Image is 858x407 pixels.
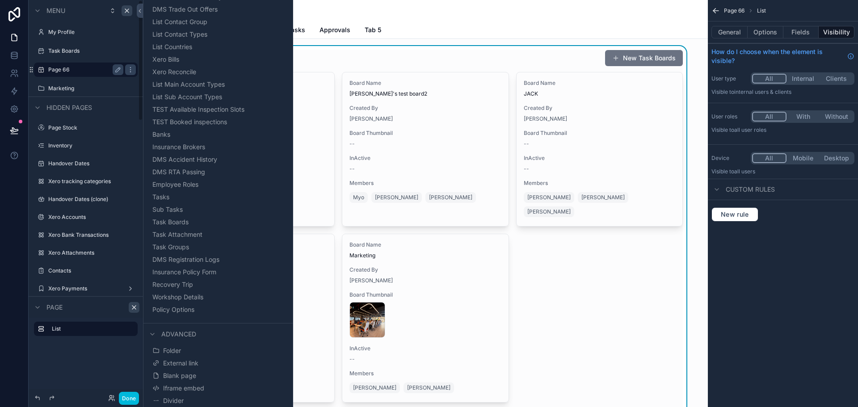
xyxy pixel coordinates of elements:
[151,303,286,316] button: Policy Options
[151,128,286,141] button: Banks
[605,50,683,66] button: New Task Boards
[151,369,286,382] button: Blank page
[516,72,683,227] a: Board NameJACKCreated By[PERSON_NAME]Board Thumbnail--InActive--Members[PERSON_NAME][PERSON_NAME]...
[726,185,775,194] span: Custom rules
[349,155,501,162] span: InActive
[757,7,766,14] span: List
[152,42,192,51] span: List Countries
[152,155,217,164] span: DMS Accident History
[152,243,189,252] span: Task Groups
[711,88,854,96] p: Visible to
[734,126,766,133] span: All user roles
[48,85,132,92] label: Marketing
[48,196,132,203] a: Handover Dates (clone)
[151,116,286,128] button: TEST Booked inspections
[349,130,501,137] span: Board Thumbnail
[152,305,194,314] span: Policy Options
[349,192,368,203] a: Myo
[349,180,501,187] span: Members
[349,356,355,363] span: --
[151,3,286,16] button: DMS Trade Out Offers
[404,382,454,393] a: [PERSON_NAME]
[152,255,219,264] span: DMS Registration Logs
[151,382,286,394] button: Iframe embed
[752,74,786,84] button: All
[48,29,132,36] label: My Profile
[48,231,132,239] label: Xero Bank Transactions
[151,178,286,191] button: Employee Roles
[786,153,820,163] button: Mobile
[349,370,501,377] span: Members
[711,155,747,162] label: Device
[524,115,567,122] a: [PERSON_NAME]
[524,180,675,187] span: Members
[342,234,509,403] a: Board NameMarketingCreated By[PERSON_NAME]Board ThumbnailInActive--Members[PERSON_NAME][PERSON_NAME]
[349,241,501,248] span: Board Name
[734,88,791,95] span: Internal users & clients
[163,396,184,405] span: Divider
[748,26,783,38] button: Options
[152,80,225,89] span: List Main Account Types
[786,74,820,84] button: Internal
[524,105,675,112] span: Created By
[711,126,854,134] p: Visible to
[48,178,132,185] label: Xero tracking categories
[407,384,450,391] span: [PERSON_NAME]
[151,166,286,178] button: DMS RTA Passing
[152,180,198,189] span: Employee Roles
[151,53,286,66] button: Xero Bills
[48,267,132,274] label: Contacts
[581,194,625,201] span: [PERSON_NAME]
[48,66,120,73] a: Page 66
[349,90,501,97] span: [PERSON_NAME]'s test board2
[524,140,529,147] span: --
[151,191,286,203] button: Tasks
[349,291,501,298] span: Board Thumbnail
[152,268,216,277] span: Insurance Policy Form
[717,210,753,218] span: New rule
[48,142,132,149] a: Inventory
[820,112,853,122] button: Without
[365,25,381,34] span: Tab 5
[151,203,286,216] button: Sub Tasks
[151,394,286,407] button: Divider
[524,165,529,172] span: --
[752,153,786,163] button: All
[152,143,205,151] span: Insurance Brokers
[711,26,748,38] button: General
[524,206,574,217] a: [PERSON_NAME]
[151,357,286,369] button: External link
[151,228,286,241] button: Task Attachment
[152,230,202,239] span: Task Attachment
[820,153,853,163] button: Desktop
[46,6,65,15] span: Menu
[152,205,183,214] span: Sub Tasks
[151,153,286,166] button: DMS Accident History
[375,194,418,201] span: [PERSON_NAME]
[152,92,222,101] span: List Sub Account Types
[48,124,132,131] label: Page Stock
[119,392,139,405] button: Done
[524,155,675,162] span: InActive
[349,165,355,172] span: --
[151,16,286,28] button: List Contact Group
[152,55,179,64] span: Xero Bills
[48,249,132,256] label: Xero Attachments
[152,17,207,26] span: List Contact Group
[349,115,393,122] a: [PERSON_NAME]
[48,47,132,55] label: Task Boards
[151,28,286,41] button: List Contact Types
[48,285,120,292] label: Xero Payments
[152,130,170,139] span: Banks
[151,278,286,291] button: Recovery Trip
[161,330,196,339] span: Advanced
[527,194,571,201] span: [PERSON_NAME]
[163,346,181,355] span: Folder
